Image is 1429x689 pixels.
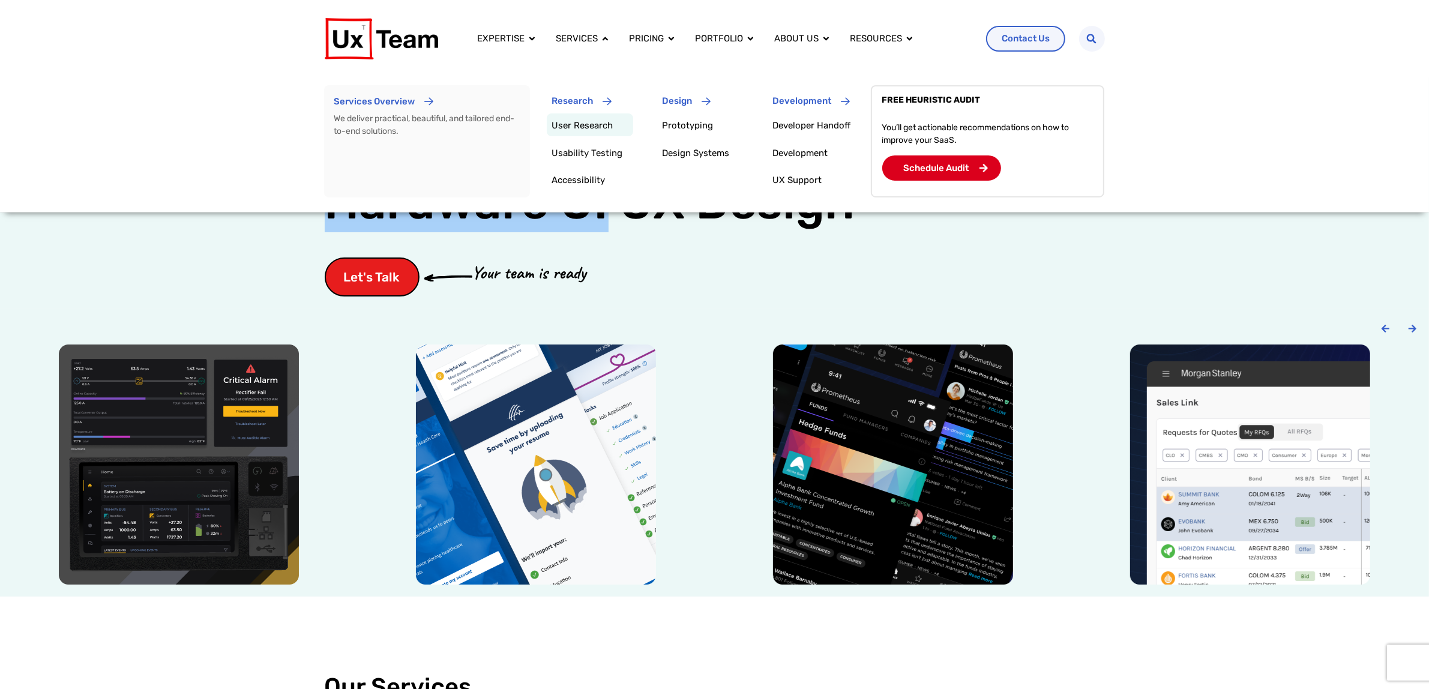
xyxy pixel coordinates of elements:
[1079,26,1105,52] div: Search
[424,274,472,281] img: arrow-cta
[773,344,1013,585] img: Prometheus alts social media mobile app design
[1381,324,1390,333] div: Previous slide
[472,259,586,286] p: Your team is ready
[662,97,692,105] p: Design
[369,344,702,585] div: 2 / 6
[552,175,605,185] a: Accessibility
[468,27,976,50] div: Menu Toggle
[556,32,598,46] a: Services
[477,32,525,46] a: Expertise
[772,148,828,158] a: Development
[772,175,822,185] a: UX Support
[662,120,713,131] a: Prototyping
[236,1,278,11] span: Last Name
[15,167,467,178] span: Subscribe to UX Team newsletter.
[416,344,656,585] img: SHC medical job application mobile app
[325,257,420,296] a: Let's Talk
[727,344,1060,585] div: 3 / 6
[59,344,299,585] img: Power conversion company hardware UI device ux design
[12,344,345,585] div: 1 / 6
[344,271,400,283] span: Let's Talk
[3,169,11,176] input: Subscribe to UX Team newsletter.
[772,120,850,131] a: Developer Handoff
[547,90,633,113] a: Research
[774,32,819,46] a: About us
[552,120,613,131] a: User Research
[871,85,1104,198] a: FREE HEURISTIC AUDIT You’ll get actionable recommendations on how to improve your SaaS. Schedule ...
[1084,344,1417,585] div: 4 / 6
[552,97,593,105] p: Research
[882,121,1094,146] p: You’ll get actionable recommendations on how to improve your SaaS.
[324,85,529,198] a: Services Overview We deliver practical, beautiful, and tailored end-to-end solutions.
[629,32,664,46] a: Pricing
[850,32,902,46] a: Resources
[468,27,976,50] nav: Menu
[768,90,854,113] a: Development
[657,90,744,113] a: Design
[904,161,969,175] p: Schedule Audit
[986,26,1065,52] a: Contact Us
[695,32,743,46] a: Portfolio
[334,112,520,137] p: We deliver practical, beautiful, and tailored end-to-end solutions.
[1130,344,1370,585] img: Morgan Stanley trading floor application design
[334,95,415,109] p: Services Overview
[882,96,980,104] p: FREE HEURISTIC AUDIT
[1408,324,1417,333] div: Next slide
[772,97,831,105] p: Development
[552,148,622,158] a: Usability Testing
[325,18,438,59] img: UX Team Logo
[1369,631,1429,689] iframe: Chat Widget
[662,148,729,158] a: Design Systems
[12,344,1417,585] div: Carousel
[1002,34,1050,43] span: Contact Us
